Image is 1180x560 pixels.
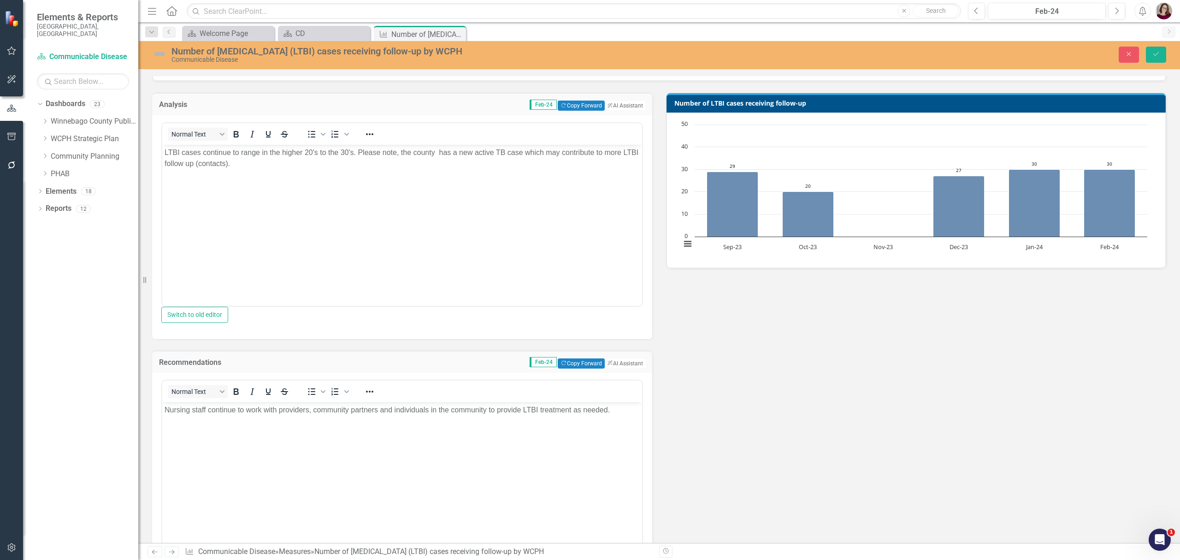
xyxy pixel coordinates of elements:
[956,167,962,173] text: 27
[244,128,260,141] button: Italic
[198,547,275,556] a: Communicable Disease
[162,145,642,306] iframe: Rich Text Area
[530,357,557,367] span: Feb-24
[1084,169,1135,237] path: Feb-24, 30. LTBI cases receiving follow-up.
[295,28,368,39] div: CD
[327,385,350,398] div: Numbered list
[304,385,327,398] div: Bullet list
[676,120,1152,258] svg: Interactive chart
[171,131,217,138] span: Normal Text
[1149,529,1171,551] iframe: Intercom live chat
[1032,161,1037,167] text: 30
[681,238,694,250] button: View chart menu, Chart
[161,307,228,323] button: Switch to old editor
[926,7,946,14] span: Search
[260,128,276,141] button: Underline
[152,47,167,61] img: Not Defined
[280,28,368,39] a: CD
[873,243,893,251] text: Nov-23
[159,358,329,367] h3: Recommendations
[46,203,71,214] a: Reports
[1168,529,1175,536] span: 1
[1100,243,1119,251] text: Feb-24
[51,134,138,144] a: WCPH Strategic Plan
[681,142,688,150] text: 40
[159,101,254,109] h3: Analysis
[674,100,1161,107] h3: Number of LTBI cases receiving follow-up
[304,128,327,141] div: Bullet list
[362,128,378,141] button: Reveal or hide additional toolbar items
[200,28,272,39] div: Welcome Page
[51,151,138,162] a: Community Planning
[730,163,735,169] text: 29
[228,385,244,398] button: Bold
[37,52,129,62] a: Communicable Disease
[46,186,77,197] a: Elements
[991,6,1103,17] div: Feb-24
[707,172,758,237] path: Sep-23, 29. LTBI cases receiving follow-up.
[228,128,244,141] button: Bold
[168,128,228,141] button: Block Normal Text
[391,29,464,40] div: Number of [MEDICAL_DATA] (LTBI) cases receiving follow-up by WCPH
[950,243,968,251] text: Dec-23
[277,128,292,141] button: Strikethrough
[51,169,138,179] a: PHAB
[988,3,1106,19] button: Feb-24
[46,99,85,109] a: Dashboards
[76,205,91,213] div: 12
[168,385,228,398] button: Block Normal Text
[171,46,727,56] div: Number of [MEDICAL_DATA] (LTBI) cases receiving follow-up by WCPH
[530,100,557,110] span: Feb-24
[277,385,292,398] button: Strikethrough
[681,165,688,173] text: 30
[90,100,105,108] div: 23
[913,5,959,18] button: Search
[279,547,311,556] a: Measures
[558,101,604,111] button: Copy Forward
[244,385,260,398] button: Italic
[1025,243,1043,251] text: Jan-24
[681,209,688,218] text: 10
[327,128,350,141] div: Numbered list
[605,101,645,110] button: AI Assistant
[1156,3,1172,19] img: Sarahjean Schluechtermann
[260,385,276,398] button: Underline
[933,176,985,237] path: Dec-23, 27. LTBI cases receiving follow-up.
[684,232,688,240] text: 0
[187,3,961,19] input: Search ClearPoint...
[1107,161,1112,167] text: 30
[805,183,811,189] text: 20
[676,120,1156,258] div: Chart. Highcharts interactive chart.
[314,547,544,556] div: Number of [MEDICAL_DATA] (LTBI) cases receiving follow-up by WCPH
[799,243,817,251] text: Oct-23
[184,28,272,39] a: Welcome Page
[81,187,96,195] div: 18
[681,187,688,195] text: 20
[783,191,834,237] path: Oct-23, 20. LTBI cases receiving follow-up.
[362,385,378,398] button: Reveal or hide additional toolbar items
[37,12,129,23] span: Elements & Reports
[681,119,688,128] text: 50
[185,547,652,557] div: » »
[5,11,21,27] img: ClearPoint Strategy
[37,73,129,89] input: Search Below...
[1009,169,1060,237] path: Jan-24, 30. LTBI cases receiving follow-up.
[723,243,742,251] text: Sep-23
[171,388,217,395] span: Normal Text
[37,23,129,38] small: [GEOGRAPHIC_DATA], [GEOGRAPHIC_DATA]
[171,56,727,63] div: Communicable Disease
[605,359,645,368] button: AI Assistant
[558,358,604,369] button: Copy Forward
[51,116,138,127] a: Winnebago County Public Health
